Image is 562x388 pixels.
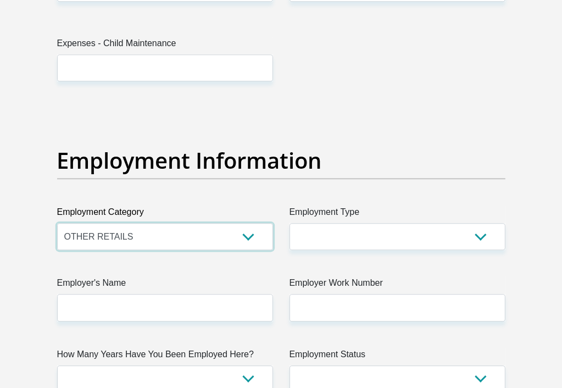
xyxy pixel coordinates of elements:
label: Employer Work Number [290,276,505,294]
input: Employer's Name [57,294,273,321]
input: Employer Work Number [290,294,505,321]
label: Employment Status [290,348,505,365]
input: Expenses - Child Maintenance [57,54,273,81]
label: Employer's Name [57,276,273,294]
label: How Many Years Have You Been Employed Here? [57,348,273,365]
h2: Employment Information [57,147,505,174]
label: Expenses - Child Maintenance [57,37,273,54]
label: Employment Category [57,206,273,223]
label: Employment Type [290,206,505,223]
